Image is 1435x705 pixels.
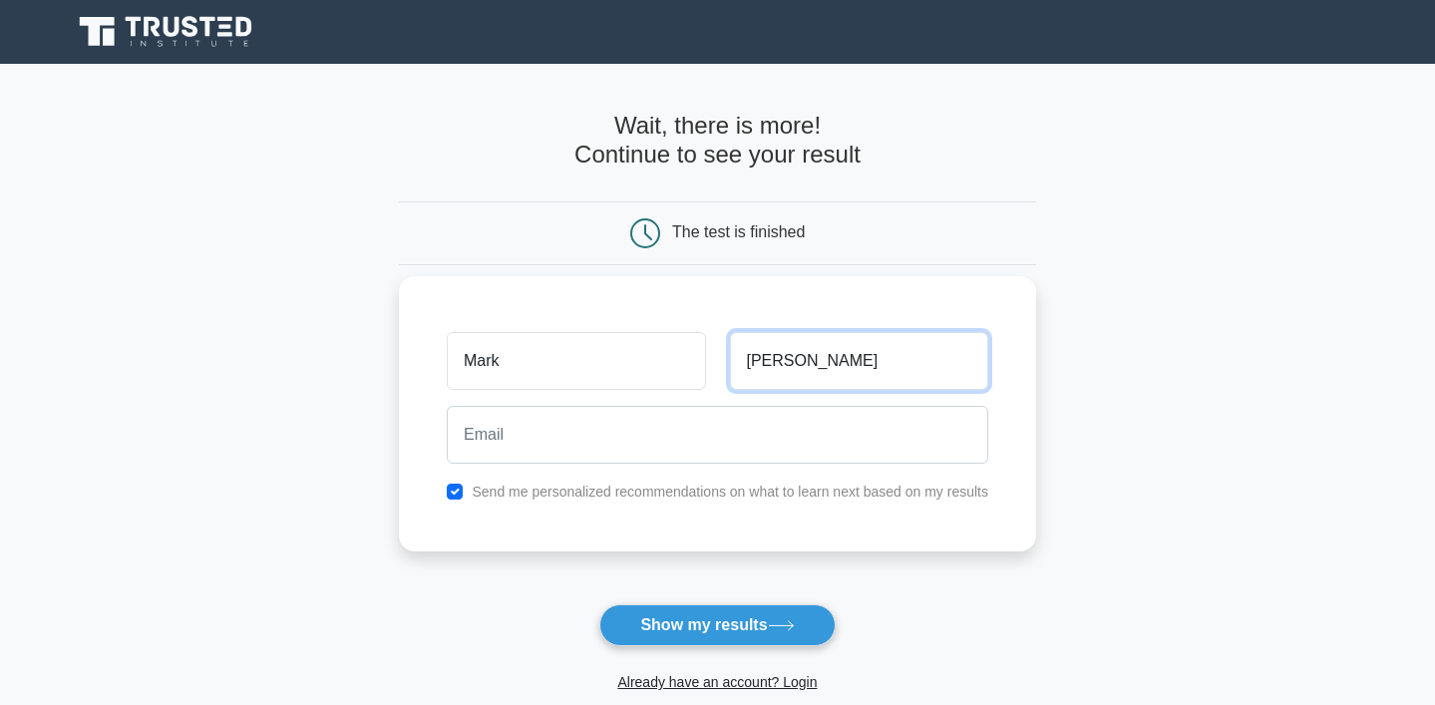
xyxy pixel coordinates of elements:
h4: Wait, there is more! Continue to see your result [399,112,1036,170]
label: Send me personalized recommendations on what to learn next based on my results [472,484,988,500]
input: Last name [730,332,988,390]
button: Show my results [599,604,835,646]
div: The test is finished [672,223,805,240]
input: Email [447,406,988,464]
input: First name [447,332,705,390]
a: Already have an account? Login [617,674,817,690]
